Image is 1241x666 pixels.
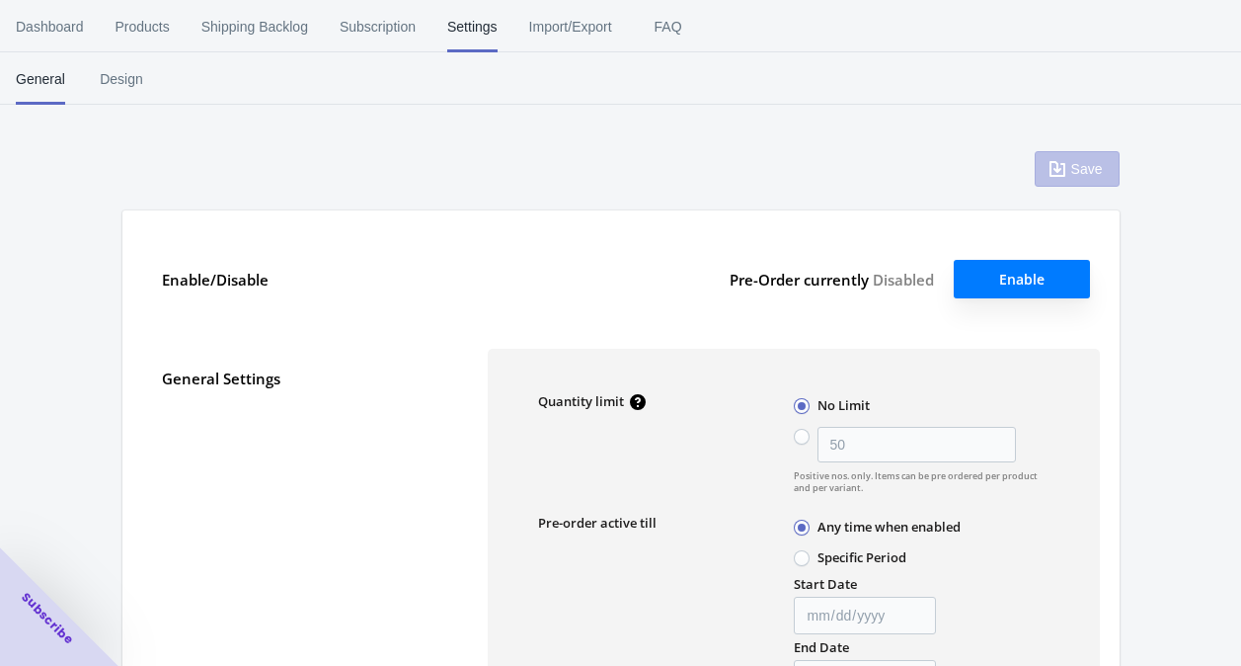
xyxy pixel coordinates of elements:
label: Start Date [794,575,857,593]
span: Import/Export [529,1,612,52]
span: Design [97,53,146,105]
button: Enable [954,260,1090,298]
label: Specific Period [817,548,906,566]
span: Dashboard [16,1,84,52]
span: FAQ [644,1,693,52]
span: General [16,53,65,105]
label: End Date [794,638,849,656]
span: Positive nos. only. Items can be pre ordered per product and per variant. [794,470,1049,494]
label: No Limit [817,396,870,414]
label: Pre-Order currently [730,260,934,298]
span: Subscription [340,1,416,52]
span: Settings [447,1,498,52]
label: Any time when enabled [817,518,961,536]
label: Enable/Disable [162,270,448,290]
span: Subscribe [18,589,77,648]
span: Disabled [873,270,934,290]
span: Products [116,1,170,52]
label: Quantity limit [538,392,624,410]
span: Shipping Backlog [201,1,308,52]
label: Pre-order active till [538,514,794,532]
label: General Settings [162,369,448,388]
